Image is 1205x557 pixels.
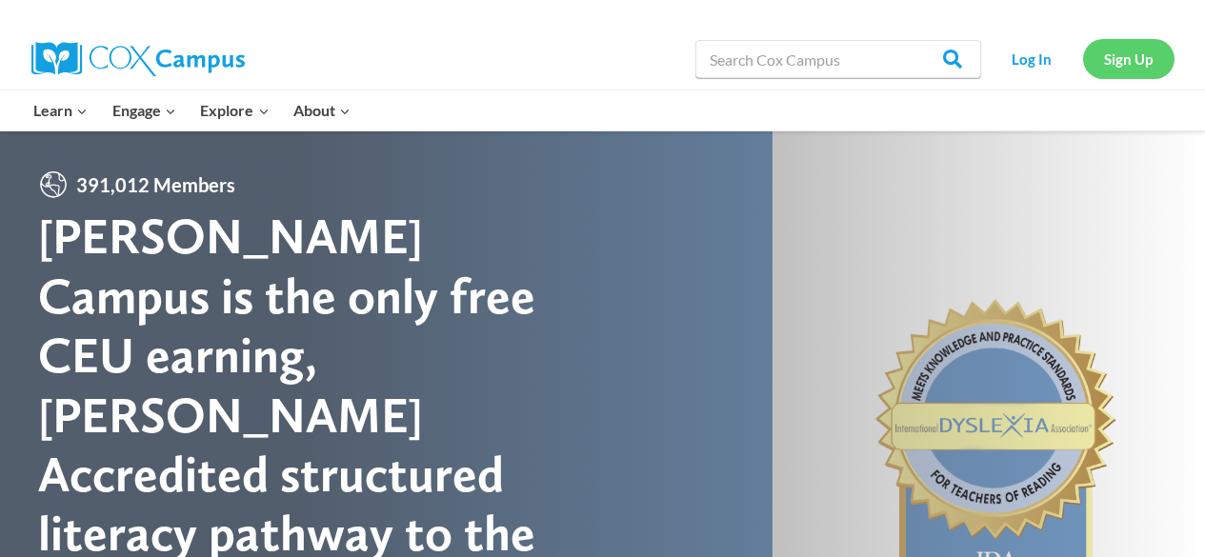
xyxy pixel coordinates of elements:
input: Search Cox Campus [695,40,981,78]
img: Cox Campus [31,42,245,76]
button: Child menu of Learn [22,90,101,130]
nav: Primary Navigation [22,90,363,130]
button: Child menu of About [281,90,363,130]
a: Sign Up [1083,39,1175,78]
nav: Secondary Navigation [991,39,1175,78]
button: Child menu of Explore [189,90,282,130]
span: 391,012 Members [69,169,243,200]
button: Child menu of Engage [100,90,189,130]
a: Log In [991,39,1074,78]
